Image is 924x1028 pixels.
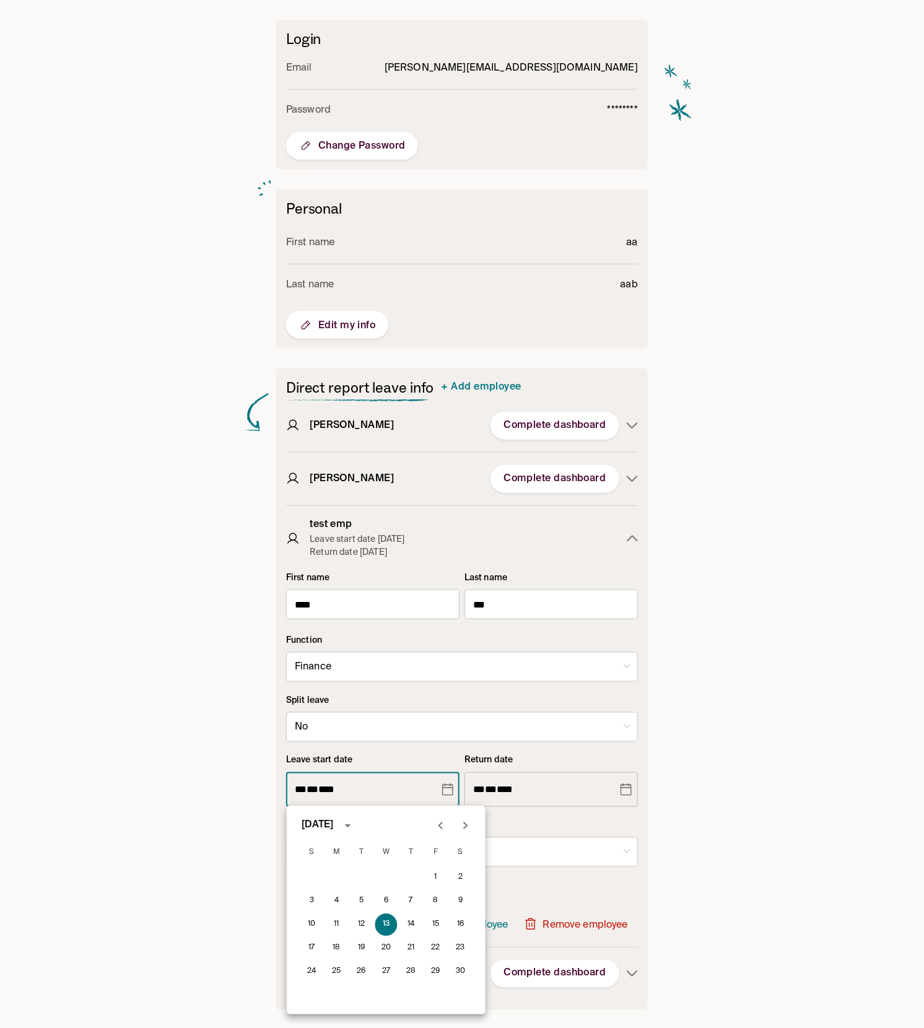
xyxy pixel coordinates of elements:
[543,918,628,934] p: Remove employee
[286,572,460,585] p: First name
[286,634,638,647] p: Function
[425,891,447,913] button: 8
[310,518,404,531] h3: test emp
[302,817,334,834] div: [DATE]
[425,914,447,936] button: 15
[286,132,418,160] button: Change Password
[307,785,318,795] span: Day
[375,961,398,983] button: 27
[299,138,406,153] span: Change Password
[326,961,348,983] button: 25
[310,546,404,559] p: Return date [DATE]
[453,814,478,839] button: Next month
[450,961,472,983] button: 30
[621,277,638,294] p: aab
[310,419,394,432] h3: [PERSON_NAME]
[473,785,485,795] span: Month
[464,572,638,585] p: Last name
[286,378,434,396] h2: Direct report leave info
[425,841,447,866] span: Friday
[503,473,606,486] span: Complete dashboard
[497,785,513,795] span: Year
[400,841,422,866] span: Thursday
[400,914,422,936] button: 14
[286,30,638,48] h2: Login
[437,778,458,801] button: Choose date, selected date is Nov 13, 2024
[351,938,373,960] button: 19
[286,102,331,119] p: Password
[385,60,638,77] p: [PERSON_NAME][EMAIL_ADDRESS][DOMAIN_NAME]
[490,960,627,988] a: Complete dashboard
[301,914,323,936] button: 10
[450,841,472,866] span: Saturday
[286,199,638,217] h6: Personal
[326,891,348,913] button: 4
[286,754,460,767] p: Leave start date
[301,938,323,960] button: 17
[490,412,627,440] a: Complete dashboard
[286,60,312,77] p: Email
[450,891,472,913] button: 9
[442,379,521,396] a: + Add employee
[375,914,398,936] button: 13
[351,914,373,936] button: 12
[351,961,373,983] button: 26
[286,710,638,744] div: No
[326,914,348,936] button: 11
[400,961,422,983] button: 28
[301,961,323,983] button: 24
[286,650,638,684] div: Finance
[286,235,335,251] p: First name
[503,967,606,980] span: Complete dashboard
[351,891,373,913] button: 5
[627,235,638,251] p: aa
[442,382,521,392] span: + Add employee
[375,938,398,960] button: 20
[295,785,307,795] span: Month
[326,841,348,866] span: Monday
[286,277,334,294] p: Last name
[425,961,447,983] button: 29
[310,533,404,546] p: Leave start date [DATE]
[429,814,453,839] button: Previous month
[503,419,606,432] span: Complete dashboard
[375,841,398,866] span: Wednesday
[286,311,388,339] button: Edit my info
[523,907,638,942] button: Remove employee
[490,960,619,988] button: Complete dashboard
[425,938,447,960] button: 22
[450,914,472,936] button: 16
[286,453,638,505] button: [PERSON_NAME]Complete dashboard
[616,778,637,801] button: Choose date, selected date is Jun 7, 2025
[301,841,323,866] span: Sunday
[400,938,422,960] button: 21
[375,891,398,913] button: 6
[425,867,447,889] button: 1
[490,465,627,493] a: Complete dashboard
[299,318,376,333] span: Edit my info
[450,938,472,960] button: 23
[337,816,358,837] button: calendar view is open, switch to year view
[400,891,422,913] button: 7
[286,694,638,707] p: Split leave
[310,473,394,486] h3: [PERSON_NAME]
[464,754,638,767] p: Return date
[286,506,638,572] button: test empLeave start date [DATE]Return date [DATE]
[286,399,638,452] button: [PERSON_NAME]Complete dashboard
[490,412,619,440] button: Complete dashboard
[318,785,334,795] span: Year
[485,785,497,795] span: Day
[326,938,348,960] button: 18
[301,891,323,913] button: 3
[490,465,619,493] button: Complete dashboard
[351,841,373,866] span: Tuesday
[450,867,472,889] button: 2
